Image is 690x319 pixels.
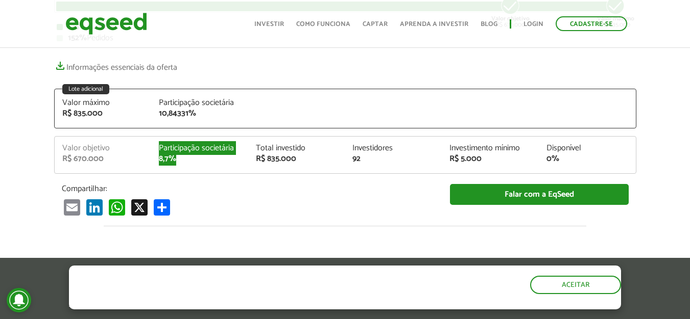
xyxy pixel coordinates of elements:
div: R$ 835.000 [256,155,338,163]
button: Aceitar [530,276,621,294]
a: Blog [481,21,497,28]
div: 92 [352,155,434,163]
div: 10,84331% [159,110,241,118]
h5: O site da EqSeed utiliza cookies para melhorar sua navegação. [69,265,400,297]
div: R$ 670.000 [62,155,144,163]
a: Captar [363,21,388,28]
a: LinkedIn [84,199,105,216]
p: Ao clicar em "aceitar", você aceita nossa . [69,300,400,309]
a: Como funciona [296,21,350,28]
div: Total investido [256,144,338,152]
a: Falar com a EqSeed [450,184,629,205]
div: Participação societária [159,144,241,152]
a: Partilhar [152,199,172,216]
a: política de privacidade e de cookies [204,301,322,309]
div: Investimento mínimo [449,144,531,152]
a: Email [62,199,82,216]
div: Valor objetivo [62,144,144,152]
div: 0% [546,155,628,163]
a: Cadastre-se [556,16,627,31]
div: Participação societária [159,99,241,107]
a: Login [524,21,543,28]
a: WhatsApp [107,199,127,216]
a: Aprenda a investir [400,21,468,28]
a: Informações essenciais da oferta [54,58,177,72]
p: Compartilhar: [62,184,435,194]
div: 8,7% [159,155,241,163]
div: R$ 5.000 [449,155,531,163]
img: EqSeed [65,10,147,37]
div: Valor máximo [62,99,144,107]
div: Disponível [546,144,628,152]
div: R$ 835.000 [62,110,144,118]
div: Lote adicional [62,84,109,94]
a: X [129,199,150,216]
a: Investir [254,21,284,28]
div: Investidores [352,144,434,152]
